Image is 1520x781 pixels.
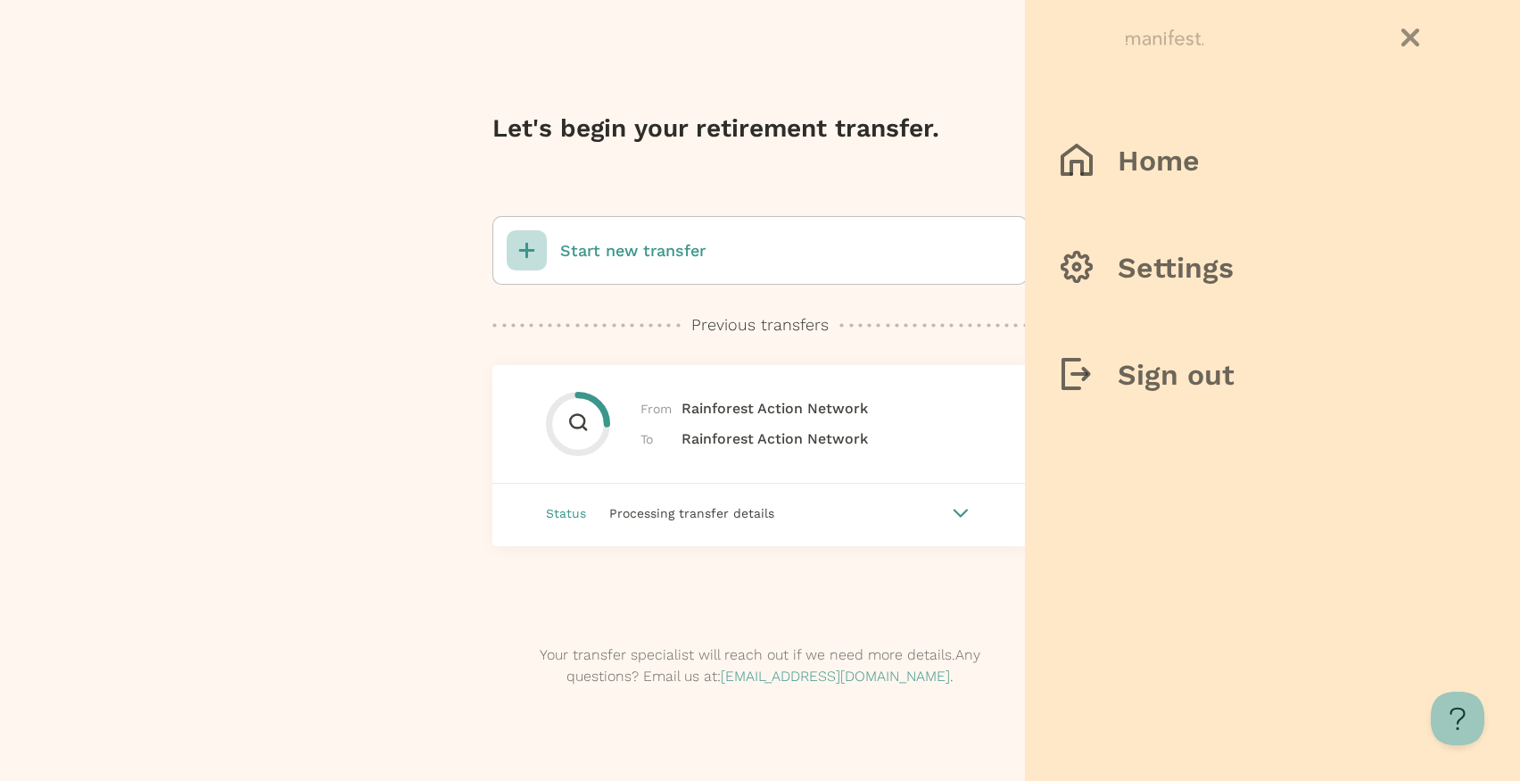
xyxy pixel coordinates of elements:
[1025,339,1520,411] button: Sign out
[1118,250,1234,286] h3: Settings
[1025,125,1520,196] button: Home
[1025,232,1520,303] button: Settings
[1118,143,1200,179] h3: Home
[1118,357,1235,393] h3: Sign out
[1431,692,1484,745] iframe: Toggle Customer Support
